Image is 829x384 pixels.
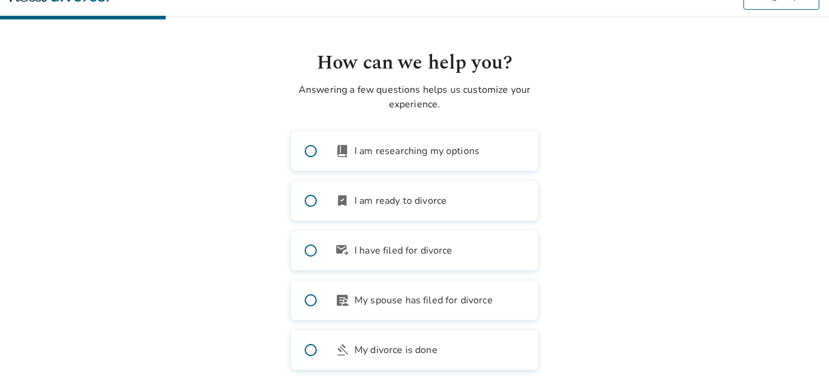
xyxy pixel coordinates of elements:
span: My spouse has filed for divorce [354,293,493,308]
span: book_2 [335,144,350,158]
iframe: Chat Widget [768,326,829,384]
span: gavel [335,343,350,357]
span: I am ready to divorce [354,194,447,208]
span: I have filed for divorce [354,243,453,258]
span: bookmark_check [335,194,350,208]
span: I am researching my options [354,144,479,158]
span: My divorce is done [354,343,438,357]
p: Answering a few questions helps us customize your experience. [291,83,538,112]
h1: How can we help you? [291,49,538,78]
span: outgoing_mail [335,243,350,258]
span: article_person [335,293,350,308]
